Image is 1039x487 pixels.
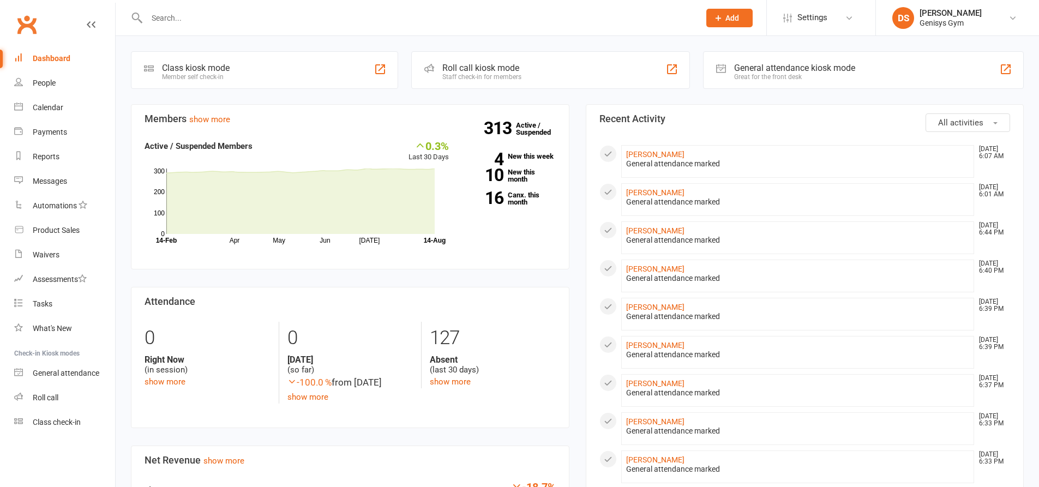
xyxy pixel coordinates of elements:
time: [DATE] 6:39 PM [974,336,1010,351]
div: General attendance kiosk mode [734,63,855,73]
input: Search... [143,10,692,26]
time: [DATE] 6:39 PM [974,298,1010,312]
h3: Members [145,113,556,124]
div: Messages [33,177,67,185]
a: Tasks [14,292,115,316]
div: Tasks [33,299,52,308]
div: Roll call kiosk mode [442,63,521,73]
strong: Active / Suspended Members [145,141,253,151]
div: General attendance marked [626,236,970,245]
time: [DATE] 6:01 AM [974,184,1010,198]
strong: Right Now [145,354,271,365]
a: Payments [14,120,115,145]
a: Clubworx [13,11,40,38]
div: DS [892,7,914,29]
a: Dashboard [14,46,115,71]
div: General attendance marked [626,159,970,169]
h3: Recent Activity [599,113,1011,124]
div: General attendance marked [626,388,970,398]
div: Payments [33,128,67,136]
a: 16Canx. this month [465,191,556,206]
div: Waivers [33,250,59,259]
div: What's New [33,324,72,333]
div: (so far) [287,354,413,375]
div: 0 [145,322,271,354]
div: 0.3% [409,140,449,152]
a: Class kiosk mode [14,410,115,435]
a: [PERSON_NAME] [626,455,684,464]
a: Roll call [14,386,115,410]
time: [DATE] 6:33 PM [974,413,1010,427]
span: All activities [938,118,983,128]
a: What's New [14,316,115,341]
h3: Net Revenue [145,455,556,466]
div: Calendar [33,103,63,112]
div: General attendance marked [626,465,970,474]
div: from [DATE] [287,375,413,390]
time: [DATE] 6:37 PM [974,375,1010,389]
div: General attendance marked [626,197,970,207]
div: 0 [287,322,413,354]
strong: 10 [465,167,503,183]
strong: 16 [465,190,503,206]
div: Automations [33,201,77,210]
div: General attendance marked [626,274,970,283]
div: Roll call [33,393,58,402]
a: [PERSON_NAME] [626,150,684,159]
time: [DATE] 6:07 AM [974,146,1010,160]
button: All activities [926,113,1010,132]
a: [PERSON_NAME] [626,303,684,311]
a: [PERSON_NAME] [626,379,684,388]
strong: 313 [484,120,516,136]
a: Calendar [14,95,115,120]
a: show more [145,377,185,387]
div: General attendance marked [626,312,970,321]
a: [PERSON_NAME] [626,264,684,273]
a: People [14,71,115,95]
a: Product Sales [14,218,115,243]
div: Member self check-in [162,73,230,81]
a: Reports [14,145,115,169]
a: show more [203,456,244,466]
a: 10New this month [465,169,556,183]
time: [DATE] 6:33 PM [974,451,1010,465]
div: (in session) [145,354,271,375]
div: Class check-in [33,418,81,426]
div: General attendance [33,369,99,377]
a: [PERSON_NAME] [626,417,684,426]
div: Staff check-in for members [442,73,521,81]
strong: Absent [430,354,555,365]
span: Add [725,14,739,22]
div: General attendance marked [626,426,970,436]
a: General attendance kiosk mode [14,361,115,386]
div: People [33,79,56,87]
time: [DATE] 6:40 PM [974,260,1010,274]
div: Assessments [33,275,87,284]
button: Add [706,9,753,27]
time: [DATE] 6:44 PM [974,222,1010,236]
a: 4New this week [465,153,556,160]
a: [PERSON_NAME] [626,188,684,197]
div: Last 30 Days [409,140,449,163]
div: [PERSON_NAME] [920,8,982,18]
span: -100.0 % [287,377,332,388]
div: Product Sales [33,226,80,235]
a: [PERSON_NAME] [626,341,684,350]
div: (last 30 days) [430,354,555,375]
a: [PERSON_NAME] [626,226,684,235]
a: Assessments [14,267,115,292]
div: Class kiosk mode [162,63,230,73]
div: Reports [33,152,59,161]
a: Waivers [14,243,115,267]
div: Genisys Gym [920,18,982,28]
strong: [DATE] [287,354,413,365]
h3: Attendance [145,296,556,307]
span: Settings [797,5,827,30]
a: show more [287,392,328,402]
div: Great for the front desk [734,73,855,81]
a: Messages [14,169,115,194]
a: show more [189,115,230,124]
div: General attendance marked [626,350,970,359]
div: Dashboard [33,54,70,63]
a: 313Active / Suspended [516,113,564,144]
